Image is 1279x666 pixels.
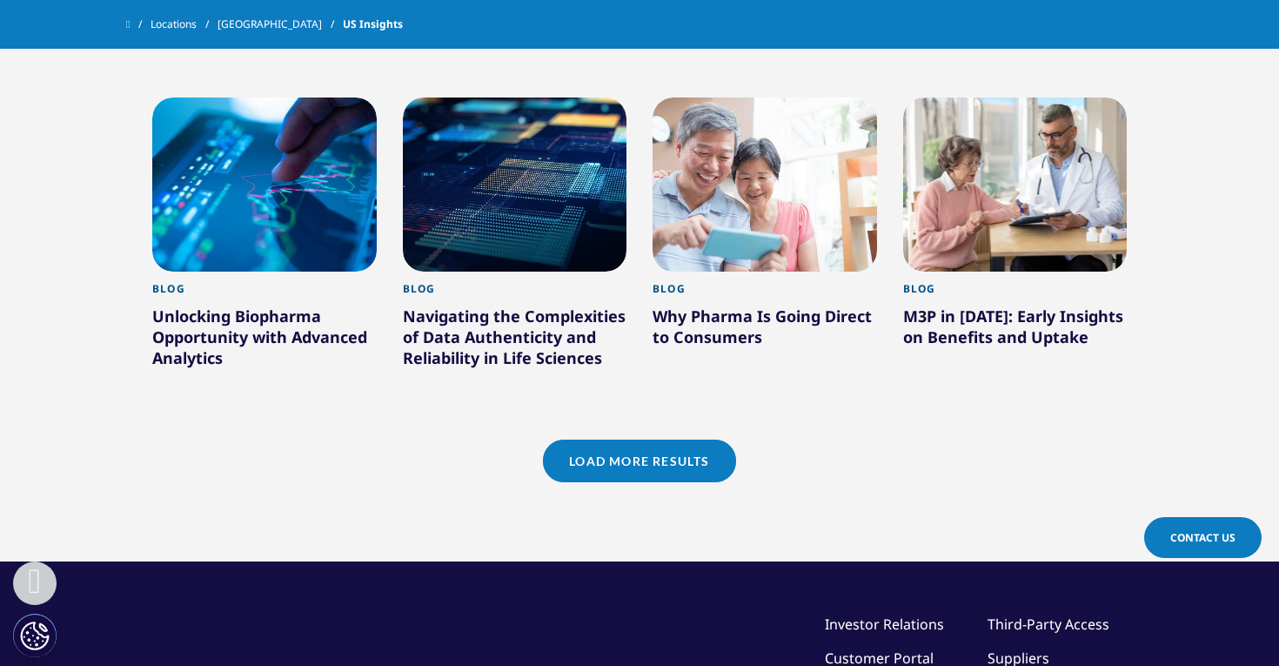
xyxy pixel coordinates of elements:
div: Blog [152,282,377,306]
a: Blog Unlocking Biopharma Opportunity with Advanced Analytics [152,272,377,414]
div: Blog [903,282,1128,306]
div: Why Pharma Is Going Direct to Consumers [653,306,877,354]
a: Contact Us [1144,517,1262,558]
a: [GEOGRAPHIC_DATA] [218,9,343,40]
span: US Insights [343,9,403,40]
button: Cookies Settings [13,614,57,657]
a: Third-Party Access [988,615,1109,634]
a: Locations [151,9,218,40]
a: Blog Why Pharma Is Going Direct to Consumers [653,272,877,393]
a: Load More Results [543,440,735,482]
a: Blog M3P in [DATE]: Early Insights on Benefits and Uptake [903,272,1128,393]
a: Investor Relations [825,615,944,634]
div: M3P in [DATE]: Early Insights on Benefits and Uptake [903,306,1128,354]
div: Unlocking Biopharma Opportunity with Advanced Analytics [152,306,377,375]
a: Blog Navigating the Complexities of Data Authenticity and Reliability in Life Sciences [403,272,627,414]
span: Contact Us [1170,530,1235,545]
div: Blog [653,282,877,306]
div: Navigating the Complexities of Data Authenticity and Reliability in Life Sciences [403,306,627,375]
div: Blog [403,282,627,306]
